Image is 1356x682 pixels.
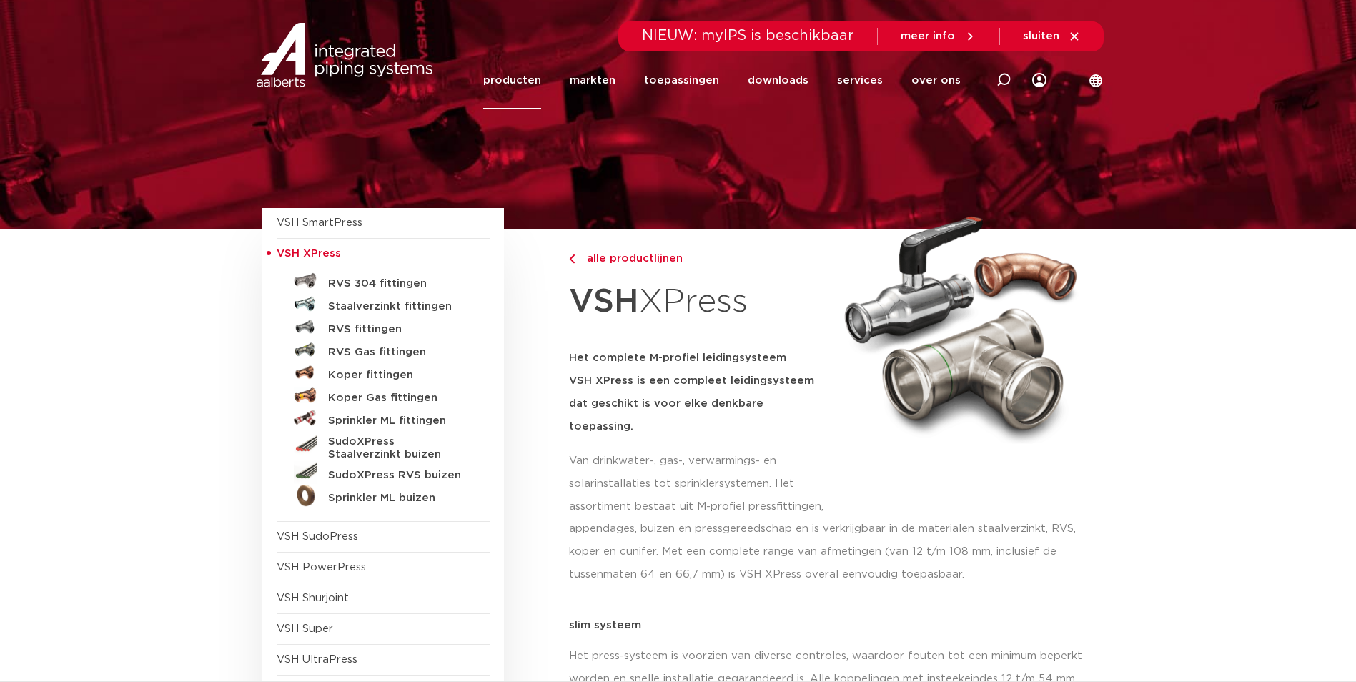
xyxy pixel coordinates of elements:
img: chevron-right.svg [569,254,575,264]
div: my IPS [1032,51,1046,109]
a: VSH SmartPress [277,217,362,228]
a: VSH SudoPress [277,531,358,542]
h1: XPress [569,275,828,330]
h5: Staalverzinkt fittingen [328,300,470,313]
h5: RVS 304 fittingen [328,277,470,290]
a: VSH UltraPress [277,654,357,665]
span: alle productlijnen [578,253,683,264]
h5: Het complete M-profiel leidingsysteem VSH XPress is een compleet leidingsysteem dat geschikt is v... [569,347,828,438]
p: Van drinkwater-, gas-, verwarmings- en solarinstallaties tot sprinklersystemen. Het assortiment b... [569,450,828,518]
a: Staalverzinkt fittingen [277,292,490,315]
a: SudoXPress RVS buizen [277,461,490,484]
span: sluiten [1023,31,1059,41]
a: downloads [748,51,808,109]
a: RVS Gas fittingen [277,338,490,361]
p: appendages, buizen en pressgereedschap en is verkrijgbaar in de materialen staalverzinkt, RVS, ko... [569,518,1094,586]
a: services [837,51,883,109]
a: producten [483,51,541,109]
span: NIEUW: myIPS is beschikbaar [642,29,854,43]
a: VSH PowerPress [277,562,366,573]
h5: Koper Gas fittingen [328,392,470,405]
h5: Sprinkler ML buizen [328,492,470,505]
a: alle productlijnen [569,250,828,267]
a: VSH Super [277,623,333,634]
a: meer info [901,30,976,43]
strong: VSH [569,285,639,318]
a: over ons [911,51,961,109]
nav: Menu [483,51,961,109]
h5: SudoXPress Staalverzinkt buizen [328,435,470,461]
h5: Koper fittingen [328,369,470,382]
a: Sprinkler ML buizen [277,484,490,507]
a: Koper Gas fittingen [277,384,490,407]
a: Sprinkler ML fittingen [277,407,490,430]
a: sluiten [1023,30,1081,43]
h5: RVS Gas fittingen [328,346,470,359]
p: slim systeem [569,620,1094,631]
span: meer info [901,31,955,41]
a: toepassingen [644,51,719,109]
h5: SudoXPress RVS buizen [328,469,470,482]
span: VSH XPress [277,248,341,259]
a: RVS fittingen [277,315,490,338]
a: VSH Shurjoint [277,593,349,603]
a: RVS 304 fittingen [277,270,490,292]
a: markten [570,51,615,109]
a: SudoXPress Staalverzinkt buizen [277,430,490,461]
h5: RVS fittingen [328,323,470,336]
h5: Sprinkler ML fittingen [328,415,470,428]
a: Koper fittingen [277,361,490,384]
